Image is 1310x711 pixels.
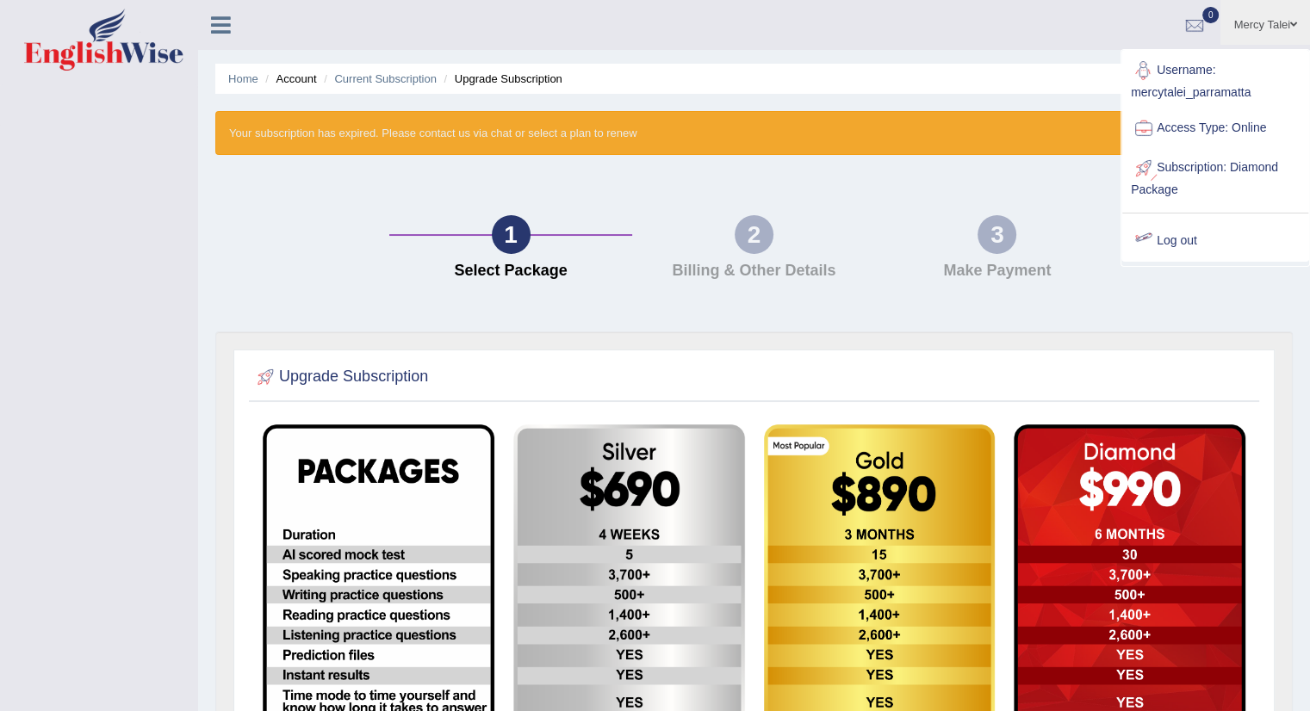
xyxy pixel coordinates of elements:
[440,71,562,87] li: Upgrade Subscription
[1122,148,1308,206] a: Subscription: Diamond Package
[215,111,1293,155] div: Your subscription has expired. Please contact us via chat or select a plan to renew
[735,215,773,254] div: 2
[334,72,437,85] a: Current Subscription
[885,263,1110,280] h4: Make Payment
[1202,7,1220,23] span: 0
[228,72,258,85] a: Home
[1122,221,1308,261] a: Log out
[978,215,1016,254] div: 3
[398,263,624,280] h4: Select Package
[641,263,866,280] h4: Billing & Other Details
[492,215,531,254] div: 1
[1122,51,1308,108] a: Username: mercytalei_parramatta
[253,364,428,390] h2: Upgrade Subscription
[1122,108,1308,148] a: Access Type: Online
[261,71,316,87] li: Account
